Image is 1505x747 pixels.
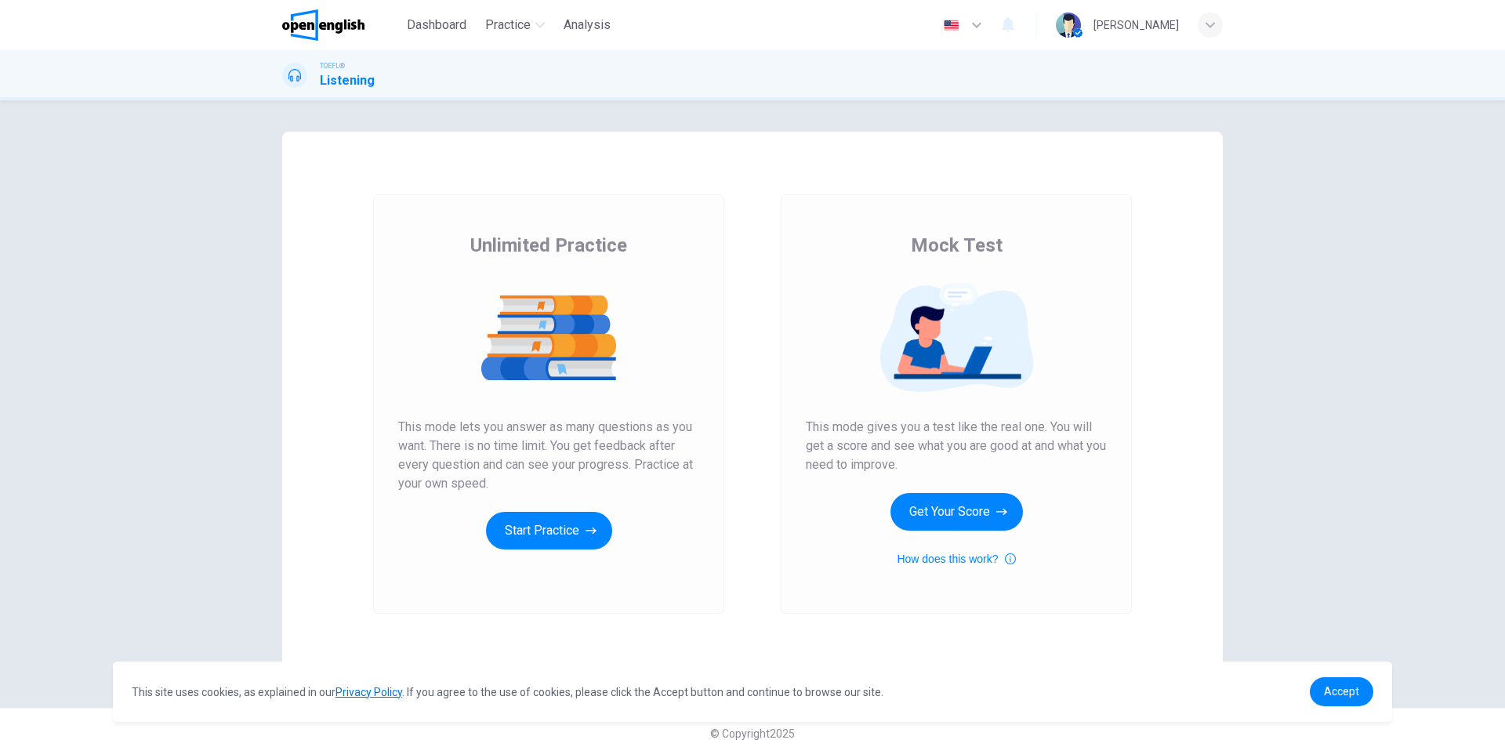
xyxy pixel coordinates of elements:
button: Dashboard [401,11,473,39]
a: Privacy Policy [335,686,402,698]
span: Unlimited Practice [470,233,627,258]
img: Profile picture [1056,13,1081,38]
span: This mode gives you a test like the real one. You will get a score and see what you are good at a... [806,418,1107,474]
button: Analysis [557,11,617,39]
span: Dashboard [407,16,466,34]
button: Get Your Score [890,493,1023,531]
span: Accept [1324,685,1359,698]
div: cookieconsent [113,662,1392,722]
button: How does this work? [897,549,1015,568]
img: OpenEnglish logo [282,9,364,41]
span: Analysis [564,16,611,34]
button: Start Practice [486,512,612,549]
span: TOEFL® [320,60,345,71]
button: Practice [479,11,551,39]
a: OpenEnglish logo [282,9,401,41]
span: Mock Test [911,233,1003,258]
span: © Copyright 2025 [710,727,795,740]
span: Practice [485,16,531,34]
span: This site uses cookies, as explained in our . If you agree to the use of cookies, please click th... [132,686,883,698]
div: [PERSON_NAME] [1093,16,1179,34]
span: This mode lets you answer as many questions as you want. There is no time limit. You get feedback... [398,418,699,493]
h1: Listening [320,71,375,90]
a: dismiss cookie message [1310,677,1373,706]
img: en [941,20,961,31]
